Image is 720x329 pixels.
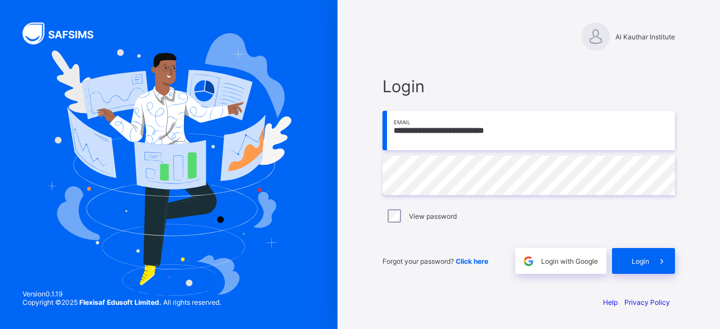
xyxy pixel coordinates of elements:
span: Copyright © 2025 All rights reserved. [22,298,221,307]
span: Forgot your password? [382,257,488,265]
span: Login with Google [541,257,598,265]
img: google.396cfc9801f0270233282035f929180a.svg [522,255,535,268]
label: View password [409,212,457,220]
span: Version 0.1.19 [22,290,221,298]
img: Hero Image [46,33,291,296]
img: SAFSIMS Logo [22,22,107,44]
a: Click here [456,257,488,265]
a: Privacy Policy [624,298,670,307]
span: Login [382,76,675,96]
strong: Flexisaf Edusoft Limited. [79,298,161,307]
span: Login [632,257,649,265]
a: Help [603,298,618,307]
span: Al Kauthar Institute [615,33,675,41]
